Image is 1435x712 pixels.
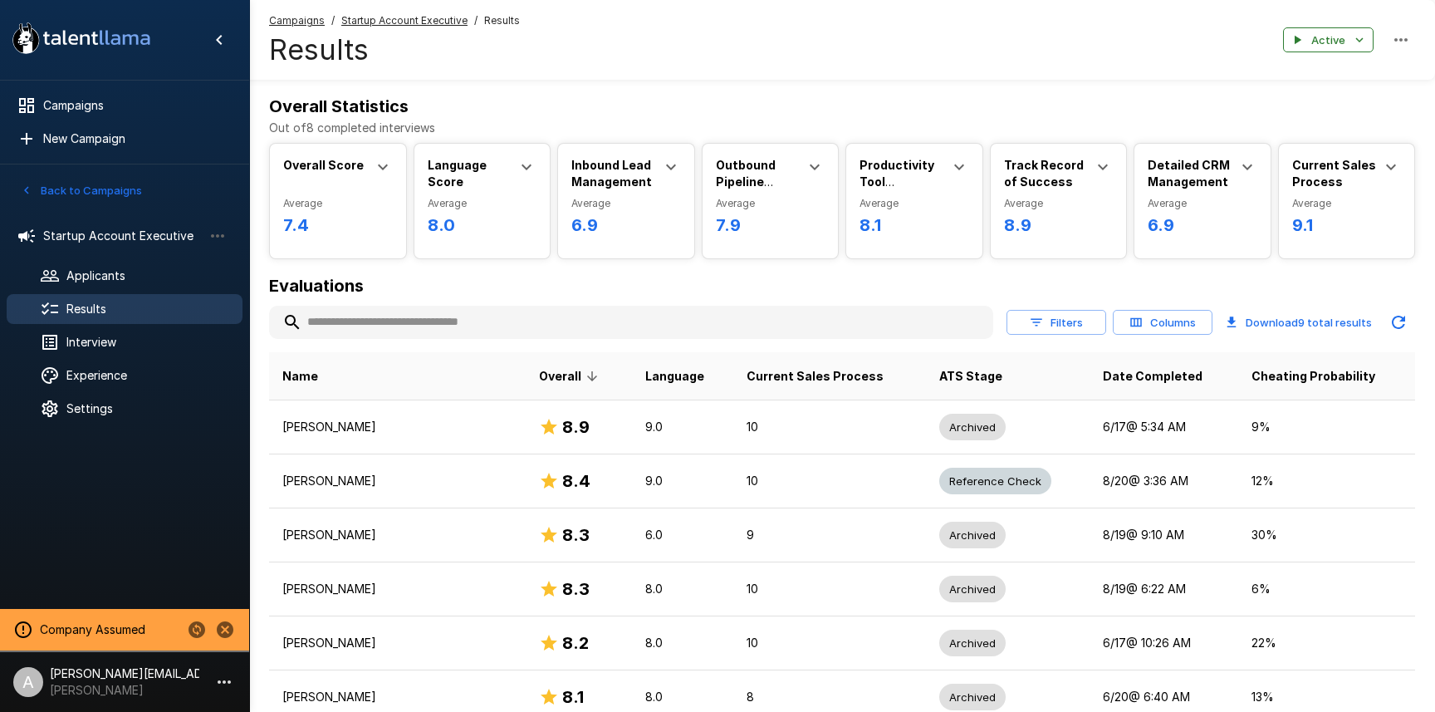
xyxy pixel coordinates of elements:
h6: 9.1 [1292,212,1402,238]
p: 30 % [1251,527,1402,543]
h6: 8.1 [562,684,584,710]
u: Startup Account Executive [341,14,468,27]
p: 9 [747,527,913,543]
p: 6.0 [645,527,719,543]
span: Average [1004,195,1114,212]
span: Archived [939,528,1006,543]
p: 10 [747,419,913,435]
td: 8/19 @ 6:22 AM [1090,562,1238,616]
span: / [474,12,478,29]
b: Evaluations [269,276,364,296]
span: Average [1148,195,1257,212]
span: Reference Check [939,474,1051,489]
span: Current Sales Process [747,366,884,386]
h6: 6.9 [571,212,681,238]
span: Average [1292,195,1402,212]
span: Language [645,366,704,386]
h6: 8.0 [428,212,537,238]
h6: 8.3 [562,522,590,548]
p: 10 [747,581,913,597]
p: 12 % [1251,473,1402,489]
b: Productivity Tool Implementation [860,158,957,205]
h6: 7.9 [716,212,825,238]
p: 9 % [1251,419,1402,435]
span: ATS Stage [939,366,1002,386]
p: [PERSON_NAME] [282,473,512,489]
span: Date Completed [1103,366,1202,386]
p: 6 % [1251,581,1402,597]
p: [PERSON_NAME] [282,635,512,651]
b: Overall Score [283,158,364,172]
p: 10 [747,635,913,651]
span: / [331,12,335,29]
td: 8/20 @ 3:36 AM [1090,454,1238,508]
span: Overall [539,366,603,386]
span: Cheating Probability [1251,366,1375,386]
p: 8.0 [645,635,719,651]
b: Inbound Lead Management [571,158,652,189]
p: 8.0 [645,581,719,597]
button: Active [1283,27,1374,53]
h6: 8.9 [562,414,590,440]
p: 8.0 [645,689,719,705]
p: Out of 8 completed interviews [269,120,1415,136]
p: 22 % [1251,635,1402,651]
span: Name [282,366,318,386]
span: Archived [939,420,1006,435]
b: Track Record of Success [1004,158,1084,189]
p: 8 [747,689,913,705]
span: Archived [939,690,1006,705]
span: Archived [939,582,1006,597]
span: Average [860,195,969,212]
p: 9.0 [645,419,719,435]
u: Campaigns [269,14,325,27]
p: 10 [747,473,913,489]
h6: 8.3 [562,576,590,602]
h6: 8.2 [562,630,589,656]
h6: 7.4 [283,212,393,238]
p: [PERSON_NAME] [282,419,512,435]
h6: 8.9 [1004,212,1114,238]
b: Current Sales Process [1292,158,1376,189]
h6: 6.9 [1148,212,1257,238]
span: Average [571,195,681,212]
span: Results [484,12,520,29]
span: Average [716,195,825,212]
b: Outbound Pipeline Creation [716,158,776,205]
h6: 8.1 [860,212,969,238]
button: Updated Today - 8:31 PM [1382,306,1415,339]
span: Average [428,195,537,212]
b: Detailed CRM Management [1148,158,1230,189]
p: 9.0 [645,473,719,489]
td: 6/17 @ 5:34 AM [1090,400,1238,454]
b: Overall Statistics [269,96,409,116]
span: Average [283,195,393,212]
td: 8/19 @ 9:10 AM [1090,508,1238,562]
p: 13 % [1251,689,1402,705]
button: Filters [1006,310,1106,336]
button: Columns [1113,310,1212,336]
button: Download9 total results [1219,306,1379,339]
b: Language Score [428,158,487,189]
p: [PERSON_NAME] [282,581,512,597]
span: Archived [939,636,1006,651]
h4: Results [269,32,520,67]
h6: 8.4 [562,468,590,494]
p: [PERSON_NAME] [282,527,512,543]
td: 6/17 @ 10:26 AM [1090,616,1238,670]
p: [PERSON_NAME] [282,689,512,705]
